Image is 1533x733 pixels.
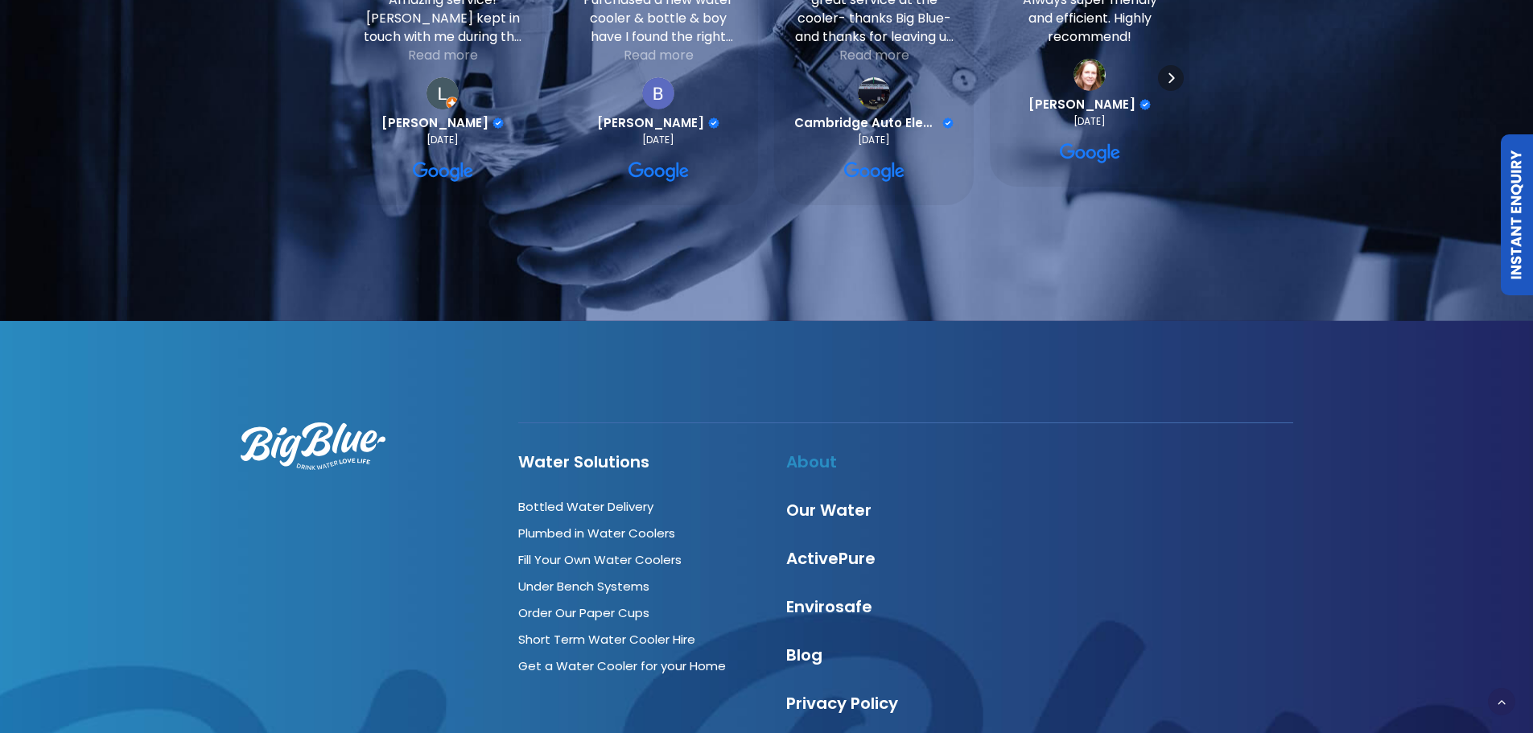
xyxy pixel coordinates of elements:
[597,116,704,130] span: [PERSON_NAME]
[413,159,474,185] a: View on Google
[942,117,954,129] div: Verified Customer
[786,547,876,570] a: ActivePure
[518,578,649,595] a: Under Bench Systems
[642,134,674,146] div: [DATE]
[794,116,954,130] a: Review by Cambridge Auto Electric
[381,116,504,130] a: Review by Laura sands
[381,116,488,130] span: [PERSON_NAME]
[786,692,898,714] a: Privacy Policy
[786,644,822,666] a: Blog
[492,117,504,129] div: Verified Customer
[786,451,837,473] a: About
[858,77,890,109] a: View on Google
[427,77,459,109] a: View on Google
[408,46,478,64] div: Read more
[518,551,682,568] a: Fill Your Own Water Coolers
[708,117,719,129] div: Verified Customer
[1028,97,1135,112] span: [PERSON_NAME]
[858,134,890,146] div: [DATE]
[839,46,909,64] div: Read more
[1427,627,1510,710] iframe: Chatbot
[844,159,905,185] a: View on Google
[427,134,459,146] div: [DATE]
[858,77,890,109] img: Cambridge Auto Electric
[349,65,375,91] div: Previous
[624,46,694,64] div: Read more
[1074,59,1106,91] img: Tanya Sloane
[518,604,649,621] a: Order Our Paper Cups
[597,116,719,130] a: Review by Barbara Stevenson
[794,116,938,130] span: Cambridge Auto Electric
[1139,99,1151,110] div: Verified Customer
[427,77,459,109] img: Laura sands
[518,657,726,674] a: Get a Water Cooler for your Home
[1501,134,1533,295] a: Instant Enquiry
[1060,141,1121,167] a: View on Google
[642,77,674,109] a: View on Google
[628,159,690,185] a: View on Google
[518,498,653,515] a: Bottled Water Delivery
[786,595,872,618] a: Envirosafe
[518,525,675,542] a: Plumbed in Water Coolers
[1074,59,1106,91] a: View on Google
[642,77,674,109] img: Barbara Stevenson
[518,631,695,648] a: Short Term Water Cooler Hire
[1028,97,1151,112] a: Review by Tanya Sloane
[518,452,757,472] h4: Water Solutions
[1158,65,1184,91] div: Next
[786,499,872,521] a: Our Water
[1074,115,1106,128] div: [DATE]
